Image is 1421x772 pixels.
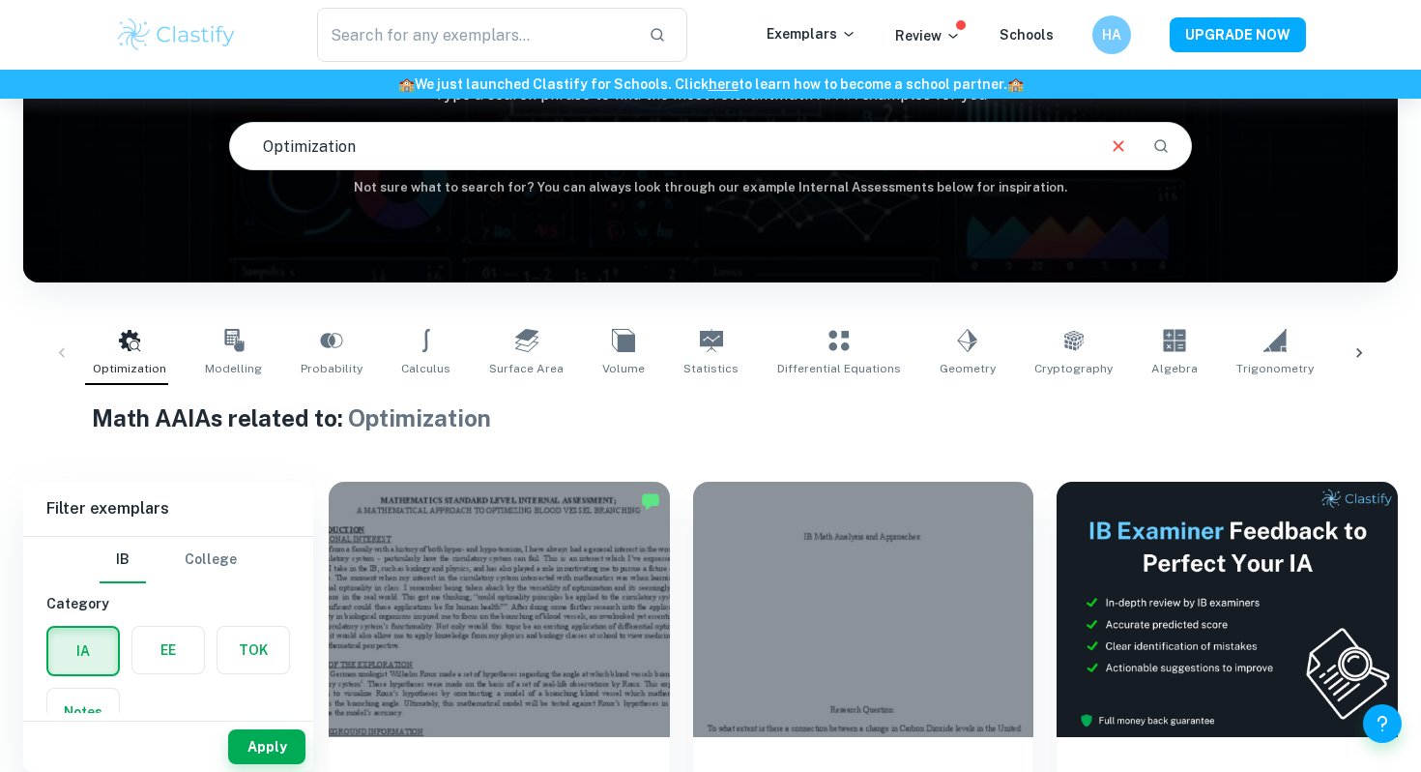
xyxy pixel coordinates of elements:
[641,491,660,511] img: Marked
[46,593,290,614] h6: Category
[23,482,313,536] h6: Filter exemplars
[1057,482,1398,737] img: Thumbnail
[185,537,237,583] button: College
[777,360,901,377] span: Differential Equations
[23,178,1398,197] h6: Not sure what to search for? You can always look through our example Internal Assessments below f...
[1145,130,1177,163] button: Search
[683,360,739,377] span: Statistics
[709,76,739,92] a: here
[92,401,1329,435] h1: Math AA IAs related to:
[1100,128,1137,164] button: Clear
[93,360,166,377] span: Optimization
[4,74,1417,95] h6: We just launched Clastify for Schools. Click to learn how to become a school partner.
[100,537,237,583] div: Filter type choice
[1007,76,1024,92] span: 🏫
[47,689,119,735] button: Notes
[895,25,961,46] p: Review
[205,360,262,377] span: Modelling
[1170,17,1306,52] button: UPGRADE NOW
[317,8,633,62] input: Search for any exemplars...
[1236,360,1314,377] span: Trigonometry
[489,360,564,377] span: Surface Area
[1363,704,1402,743] button: Help and Feedback
[100,537,146,583] button: IB
[1101,24,1123,45] h6: HA
[398,76,415,92] span: 🏫
[401,360,450,377] span: Calculus
[1092,15,1131,54] button: HA
[767,23,856,45] p: Exemplars
[48,628,118,674] button: IA
[348,404,491,431] span: Optimization
[301,360,362,377] span: Probability
[1151,360,1198,377] span: Algebra
[132,627,204,673] button: EE
[230,119,1091,173] input: E.g. modelling a logo, player arrangements, shape of an egg...
[217,627,289,673] button: TOK
[940,360,996,377] span: Geometry
[115,15,238,54] img: Clastify logo
[1000,27,1054,43] a: Schools
[1034,360,1113,377] span: Cryptography
[602,360,645,377] span: Volume
[228,729,305,764] button: Apply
